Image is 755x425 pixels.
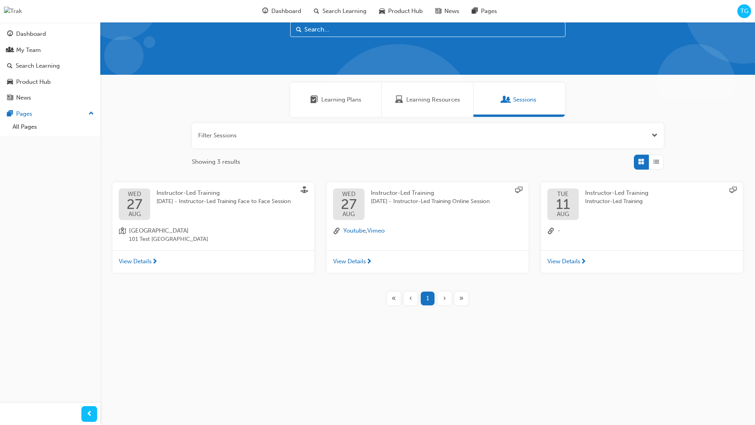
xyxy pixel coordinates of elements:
[127,211,142,217] span: AUG
[406,95,460,104] span: Learning Resources
[409,294,412,303] span: ‹
[262,6,268,16] span: guage-icon
[740,7,748,16] span: TG
[515,187,522,195] span: sessionType_ONLINE_URL-icon
[343,226,366,235] button: Youtube
[395,95,403,104] span: Learning Resources
[327,250,528,273] a: View Details
[9,121,97,133] a: All Pages
[558,226,560,237] span: -
[652,131,657,140] button: Open the filter
[429,3,466,19] a: news-iconNews
[585,189,648,196] span: Instructor-Led Training
[341,197,357,211] span: 27
[88,109,94,119] span: up-icon
[379,6,385,16] span: car-icon
[119,188,308,220] a: WED27AUGInstructor-Led Training[DATE] - Instructor-Led Training Face to Face Session
[653,157,659,166] span: List
[737,4,751,18] button: TG
[402,292,419,305] button: Previous page
[7,111,13,118] span: pages-icon
[541,182,743,273] button: TUE11AUGInstructor-Led TrainingInstructor-Led Traininglink-icon-View Details
[129,235,208,244] span: 101 Test [GEOGRAPHIC_DATA]
[16,109,32,118] div: Pages
[729,187,737,195] span: sessionType_ONLINE_URL-icon
[308,3,373,19] a: search-iconSearch Learning
[87,409,92,419] span: prev-icon
[436,292,453,305] button: Next page
[112,182,314,273] button: WED27AUGInstructor-Led Training[DATE] - Instructor-Led Training Face to Face Sessionlocation-icon...
[3,107,97,121] button: Pages
[4,7,22,16] img: Trak
[327,182,528,273] button: WED27AUGInstructor-Led Training[DATE] - Instructor-Led Training Online Sessionlink-iconYoutube,Vi...
[502,95,510,104] span: Sessions
[310,95,318,104] span: Learning Plans
[556,191,570,197] span: TUE
[341,191,357,197] span: WED
[580,259,586,266] span: next-icon
[3,75,97,89] a: Product Hub
[290,83,382,117] a: Learning PlansLearning Plans
[333,188,522,220] a: WED27AUGInstructor-Led Training[DATE] - Instructor-Led Training Online Session
[7,63,13,70] span: search-icon
[7,79,13,86] span: car-icon
[3,27,97,41] a: Dashboard
[322,7,366,16] span: Search Learning
[16,93,31,102] div: News
[119,226,308,244] a: location-icon[GEOGRAPHIC_DATA]101 Test [GEOGRAPHIC_DATA]
[127,191,142,197] span: WED
[157,197,291,206] span: [DATE] - Instructor-Led Training Face to Face Session
[556,197,570,211] span: 11
[321,95,361,104] span: Learning Plans
[192,157,240,166] span: Showing 3 results
[314,6,319,16] span: search-icon
[638,157,644,166] span: Grid
[466,3,503,19] a: pages-iconPages
[385,292,402,305] button: First page
[112,250,314,273] a: View Details
[16,46,41,55] div: My Team
[435,6,441,16] span: news-icon
[3,43,97,57] a: My Team
[7,31,13,38] span: guage-icon
[547,188,737,220] a: TUE11AUGInstructor-Led TrainingInstructor-Led Training
[419,292,436,305] button: Page 1
[426,294,429,303] span: 1
[7,94,13,102] span: news-icon
[129,226,208,235] span: [GEOGRAPHIC_DATA]
[444,7,459,16] span: News
[127,197,142,211] span: 27
[7,47,13,54] span: people-icon
[481,7,497,16] span: Pages
[3,25,97,107] button: DashboardMy TeamSearch LearningProduct HubNews
[547,226,554,237] span: link-icon
[341,211,357,217] span: AUG
[367,226,385,235] button: Vimeo
[473,83,565,117] a: SessionsSessions
[371,197,490,206] span: [DATE] - Instructor-Led Training Online Session
[152,259,158,266] span: next-icon
[16,78,51,87] div: Product Hub
[392,294,396,303] span: «
[16,30,46,39] div: Dashboard
[513,95,536,104] span: Sessions
[382,83,473,117] a: Learning ResourcesLearning Resources
[333,226,340,237] span: link-icon
[301,187,308,195] span: sessionType_FACE_TO_FACE-icon
[290,22,565,37] input: Search...
[556,211,570,217] span: AUG
[343,226,385,237] span: ,
[472,6,478,16] span: pages-icon
[371,189,434,196] span: Instructor-Led Training
[541,250,743,273] a: View Details
[296,25,302,34] span: Search
[157,189,220,196] span: Instructor-Led Training
[119,226,126,244] span: location-icon
[256,3,308,19] a: guage-iconDashboard
[547,257,580,266] span: View Details
[373,3,429,19] a: car-iconProduct Hub
[388,7,423,16] span: Product Hub
[271,7,301,16] span: Dashboard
